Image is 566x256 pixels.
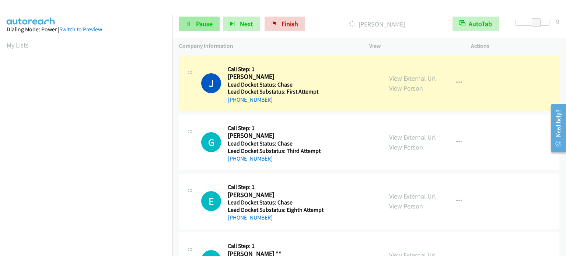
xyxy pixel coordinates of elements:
[201,191,221,211] div: The call is yet to be attempted
[228,88,322,95] h5: Lead Docket Substatus: First Attempt
[471,42,559,50] p: Actions
[315,19,439,29] p: [PERSON_NAME]
[228,125,322,132] h5: Call Step: 1
[389,192,436,200] a: View External Url
[201,191,221,211] h1: E
[282,20,298,28] span: Finish
[453,17,499,31] button: AutoTab
[179,17,220,31] a: Pause
[228,96,273,103] a: [PHONE_NUMBER]
[196,20,213,28] span: Pause
[179,42,356,50] p: Company Information
[545,99,566,157] iframe: Resource Center
[7,41,29,49] a: My Lists
[389,84,423,92] a: View Person
[228,206,324,214] h5: Lead Docket Substatus: Eighth Attempt
[228,66,322,73] h5: Call Step: 1
[556,17,559,27] div: 9
[228,191,322,199] h2: [PERSON_NAME]
[389,202,423,210] a: View Person
[201,73,221,93] h1: J
[265,17,305,31] a: Finish
[389,74,436,83] a: View External Url
[389,143,423,151] a: View Person
[223,17,260,31] button: Next
[389,133,436,141] a: View External Url
[228,81,322,88] h5: Lead Docket Status: Chase
[240,20,253,28] span: Next
[228,147,322,155] h5: Lead Docket Substatus: Third Attempt
[228,155,273,162] a: [PHONE_NUMBER]
[228,199,324,206] h5: Lead Docket Status: Chase
[201,132,221,152] h1: G
[7,25,166,34] div: Dialing Mode: Power |
[228,131,322,140] h2: [PERSON_NAME]
[59,26,102,33] a: Switch to Preview
[228,242,322,250] h5: Call Step: 1
[369,42,458,50] p: View
[228,183,324,191] h5: Call Step: 1
[228,140,322,147] h5: Lead Docket Status: Chase
[228,73,322,81] h2: [PERSON_NAME]
[228,214,273,221] a: [PHONE_NUMBER]
[201,132,221,152] div: The call is yet to be attempted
